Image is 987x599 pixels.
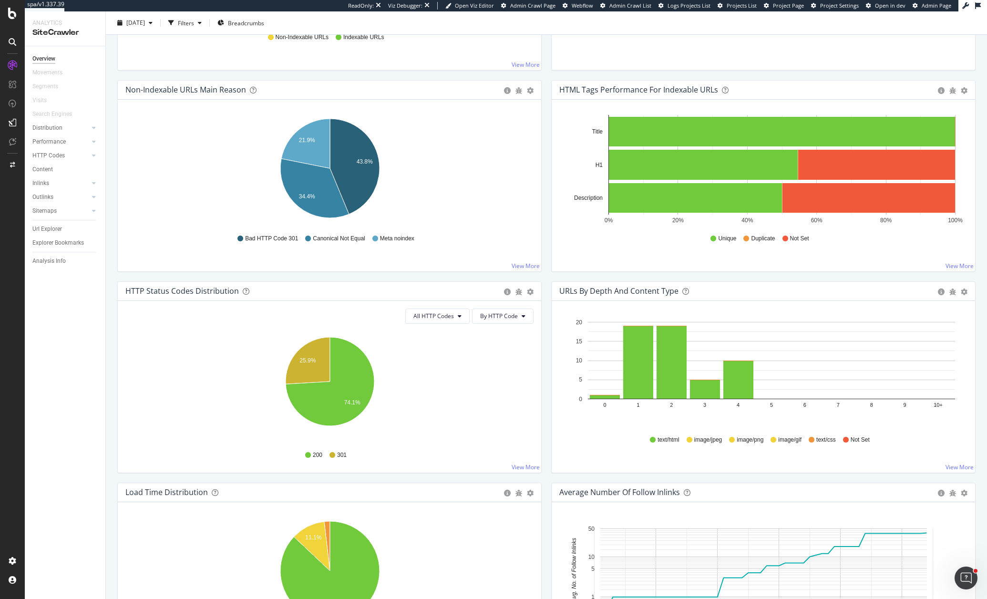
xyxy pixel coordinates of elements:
div: Sitemaps [32,206,57,216]
button: Breadcrumbs [214,15,268,31]
span: Logs Projects List [668,2,710,9]
div: Non-Indexable URLs Main Reason [125,85,246,94]
span: image/png [737,436,763,444]
div: Url Explorer [32,224,62,234]
iframe: Intercom live chat [955,567,977,589]
a: Sitemaps [32,206,89,216]
div: bug [515,289,522,295]
div: SiteCrawler [32,27,98,38]
span: 301 [337,451,347,459]
span: Canonical Not Equal [313,235,365,243]
text: 100% [948,217,963,224]
text: 6 [803,402,806,408]
div: Analytics [32,19,98,27]
span: Admin Crawl List [609,2,651,9]
div: Search Engines [32,109,72,119]
div: bug [949,289,956,295]
a: View More [512,61,540,69]
text: 11.1% [305,534,321,541]
div: gear [961,289,967,295]
span: Open in dev [875,2,905,9]
a: Outlinks [32,192,89,202]
span: Duplicate [751,235,775,243]
a: Overview [32,54,99,64]
a: Movements [32,68,72,78]
a: HTTP Codes [32,151,89,161]
text: 0 [603,402,606,408]
text: 50 [588,526,595,532]
text: 40% [741,217,753,224]
span: Bad HTTP Code 301 [245,235,298,243]
text: 7 [837,402,840,408]
text: 10 [588,553,595,560]
button: Filters [164,15,206,31]
a: Explorer Bookmarks [32,238,99,248]
div: gear [527,490,534,496]
div: Average Number of Follow Inlinks [559,487,680,497]
a: Admin Page [913,2,951,10]
div: Analysis Info [32,256,66,266]
button: By HTTP Code [472,309,534,324]
a: Url Explorer [32,224,99,234]
span: Breadcrumbs [228,19,264,27]
button: [DATE] [113,15,156,31]
text: 60% [811,217,822,224]
div: HTTP Status Codes Distribution [125,286,239,296]
a: Segments [32,82,68,92]
span: 2025 Sep. 22nd [126,19,145,27]
a: Analysis Info [32,256,99,266]
div: gear [961,87,967,94]
div: Movements [32,68,62,78]
text: 0% [605,217,613,224]
text: 9 [904,402,906,408]
text: 43.8% [357,158,373,165]
div: circle-info [938,490,945,496]
svg: A chart. [125,115,534,226]
span: Unique [718,235,736,243]
div: bug [515,87,522,94]
span: Webflow [572,2,593,9]
text: 20% [672,217,684,224]
a: Project Settings [811,2,859,10]
div: gear [527,87,534,94]
text: 4 [737,402,740,408]
text: 5 [579,376,582,383]
text: 20 [576,319,583,326]
a: Open Viz Editor [445,2,494,10]
text: 10 [576,357,583,364]
span: Indexable URLs [343,33,384,41]
a: View More [946,262,974,270]
text: 8 [870,402,873,408]
text: 3 [703,402,706,408]
a: Admin Crawl List [600,2,651,10]
text: 34.4% [299,193,315,200]
text: 5 [591,566,595,572]
text: Description [574,195,603,201]
a: Webflow [563,2,593,10]
a: Logs Projects List [658,2,710,10]
span: text/html [658,436,679,444]
div: bug [949,87,956,94]
div: Distribution [32,123,62,133]
span: image/gif [778,436,802,444]
div: circle-info [938,87,945,94]
a: Content [32,165,99,175]
div: gear [527,289,534,295]
span: All HTTP Codes [413,312,454,320]
span: Project Page [773,2,804,9]
button: All HTTP Codes [405,309,470,324]
a: Inlinks [32,178,89,188]
div: bug [949,490,956,496]
div: Load Time Distribution [125,487,208,497]
a: Performance [32,137,89,147]
span: text/css [816,436,836,444]
div: circle-info [938,289,945,295]
svg: A chart. [559,316,967,427]
div: bug [515,490,522,496]
text: 5 [770,402,773,408]
div: Segments [32,82,58,92]
div: A chart. [559,115,967,226]
a: Distribution [32,123,89,133]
